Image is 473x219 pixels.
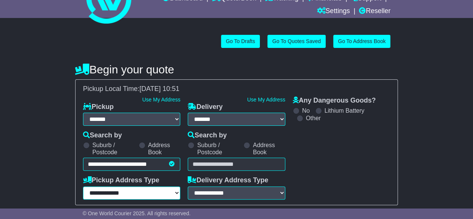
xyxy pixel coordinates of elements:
a: Use My Address [142,97,180,103]
span: [DATE] 10:51 [139,85,179,92]
label: Lithium Battery [325,107,365,114]
label: Pickup [83,103,114,111]
label: Delivery Address Type [188,176,268,185]
label: No [302,107,310,114]
label: Address Book [253,142,285,156]
label: Pickup Address Type [83,176,159,185]
a: Go To Drafts [221,35,260,48]
label: Address Book [148,142,180,156]
a: Go To Quotes Saved [267,35,326,48]
div: Pickup Local Time: [79,85,394,93]
a: Reseller [359,5,390,18]
a: Use My Address [247,97,285,103]
label: Search by [83,131,122,140]
label: Search by [188,131,227,140]
span: © One World Courier 2025. All rights reserved. [83,210,191,216]
label: Other [306,115,321,122]
label: Suburb / Postcode [92,142,135,156]
a: Settings [317,5,350,18]
a: Go To Address Book [333,35,390,48]
label: Delivery [188,103,222,111]
h4: Begin your quote [75,63,398,76]
label: Any Dangerous Goods? [293,97,376,105]
label: Suburb / Postcode [197,142,240,156]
